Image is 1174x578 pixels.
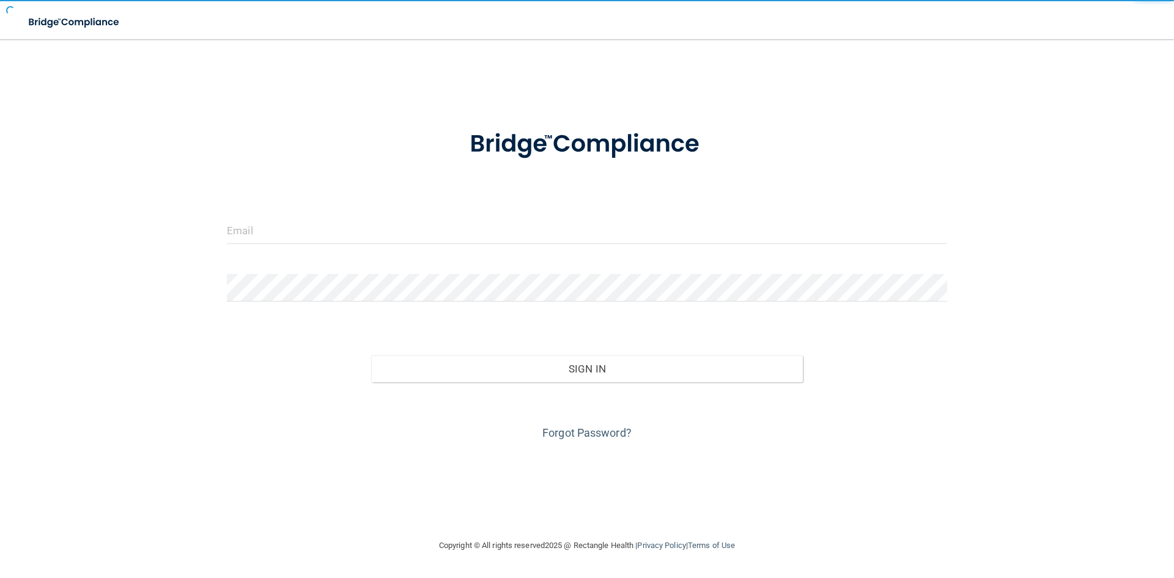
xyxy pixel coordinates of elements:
input: Email [227,217,947,244]
img: bridge_compliance_login_screen.278c3ca4.svg [445,113,729,176]
a: Privacy Policy [637,541,685,550]
img: bridge_compliance_login_screen.278c3ca4.svg [18,10,131,35]
a: Terms of Use [688,541,735,550]
a: Forgot Password? [542,426,632,439]
div: Copyright © All rights reserved 2025 @ Rectangle Health | | [364,526,810,565]
button: Sign In [371,355,803,382]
